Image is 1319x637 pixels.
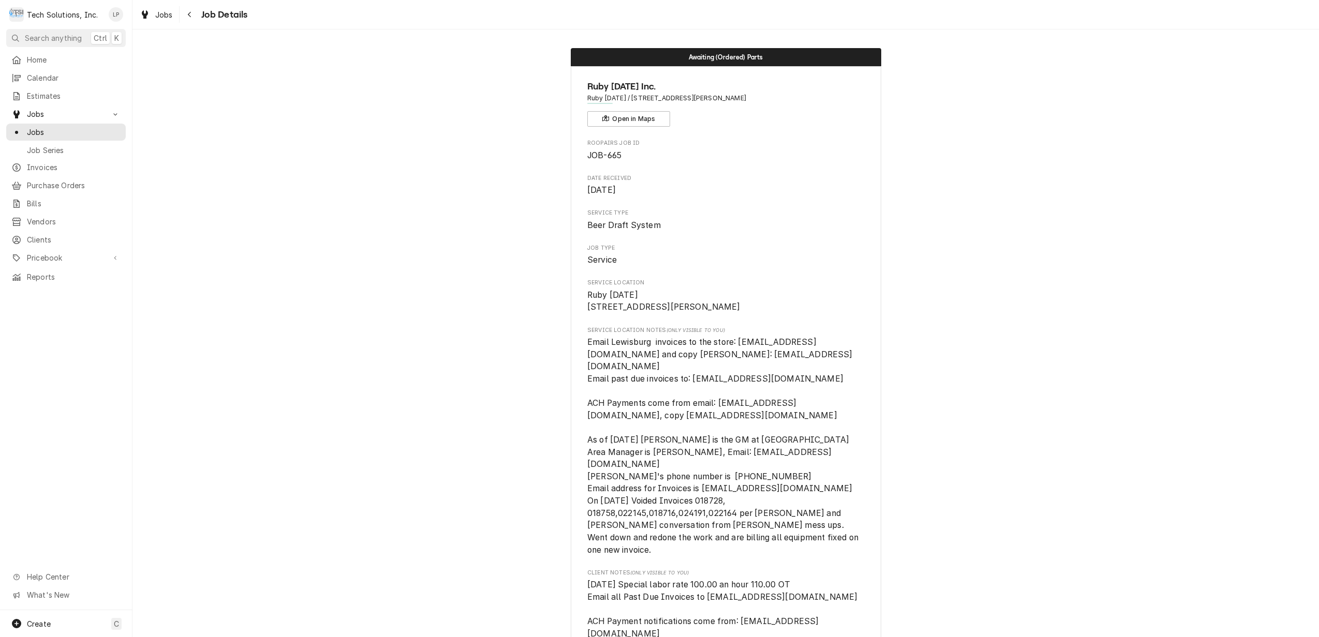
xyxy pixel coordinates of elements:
[587,326,864,335] span: Service Location Notes
[587,80,864,94] span: Name
[27,162,121,173] span: Invoices
[27,234,121,245] span: Clients
[27,145,121,156] span: Job Series
[27,9,98,20] div: Tech Solutions, Inc.
[6,105,126,123] a: Go to Jobs
[6,249,126,266] a: Go to Pricebook
[136,6,177,23] a: Jobs
[587,254,864,266] span: Job Type
[6,69,126,86] a: Calendar
[6,195,126,212] a: Bills
[587,220,661,230] span: Beer Draft System
[587,209,864,217] span: Service Type
[155,9,173,20] span: Jobs
[630,570,689,575] span: (Only Visible to You)
[109,7,123,22] div: LP
[587,111,670,127] button: Open in Maps
[571,48,881,66] div: Status
[6,51,126,68] a: Home
[6,213,126,230] a: Vendors
[587,336,864,556] span: [object Object]
[6,568,126,585] a: Go to Help Center
[587,149,864,162] span: Roopairs Job ID
[27,571,120,582] span: Help Center
[587,174,864,196] div: Date Received
[587,150,621,160] span: JOB-665
[666,327,725,333] span: (Only Visible to You)
[587,80,864,127] div: Client Information
[587,255,617,265] span: Service
[9,7,24,22] div: Tech Solutions, Inc.'s Avatar
[6,142,126,159] a: Job Series
[587,139,864,147] span: Roopairs Job ID
[27,54,121,65] span: Home
[27,109,105,119] span: Jobs
[6,87,126,104] a: Estimates
[27,252,105,263] span: Pricebook
[109,7,123,22] div: Lisa Paschal's Avatar
[9,7,24,22] div: T
[587,569,864,577] span: Client Notes
[587,289,864,313] span: Service Location
[114,618,119,629] span: C
[587,184,864,196] span: Date Received
[94,33,107,43] span: Ctrl
[182,6,198,23] button: Navigate back
[27,127,121,138] span: Jobs
[587,209,864,231] div: Service Type
[27,180,121,191] span: Purchase Orders
[587,244,864,266] div: Job Type
[6,268,126,285] a: Reports
[587,279,864,287] span: Service Location
[587,244,864,252] span: Job Type
[6,177,126,194] a: Purchase Orders
[6,231,126,248] a: Clients
[587,290,740,312] span: Ruby [DATE] [STREET_ADDRESS][PERSON_NAME]
[689,54,763,60] span: Awaiting (Ordered) Parts
[587,174,864,183] span: Date Received
[198,8,248,22] span: Job Details
[587,279,864,313] div: Service Location
[587,94,864,103] span: Address
[27,198,121,209] span: Bills
[587,185,616,195] span: [DATE]
[27,619,51,628] span: Create
[6,124,126,141] a: Jobs
[27,589,120,600] span: What's New
[27,216,121,227] span: Vendors
[587,337,861,555] span: Email Lewisburg invoices to the store: [EMAIL_ADDRESS][DOMAIN_NAME] and copy [PERSON_NAME]: [EMAI...
[587,219,864,232] span: Service Type
[587,326,864,556] div: [object Object]
[6,29,126,47] button: Search anythingCtrlK
[25,33,82,43] span: Search anything
[6,586,126,603] a: Go to What's New
[27,90,121,101] span: Estimates
[6,159,126,176] a: Invoices
[587,139,864,161] div: Roopairs Job ID
[27,271,121,282] span: Reports
[27,72,121,83] span: Calendar
[114,33,119,43] span: K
